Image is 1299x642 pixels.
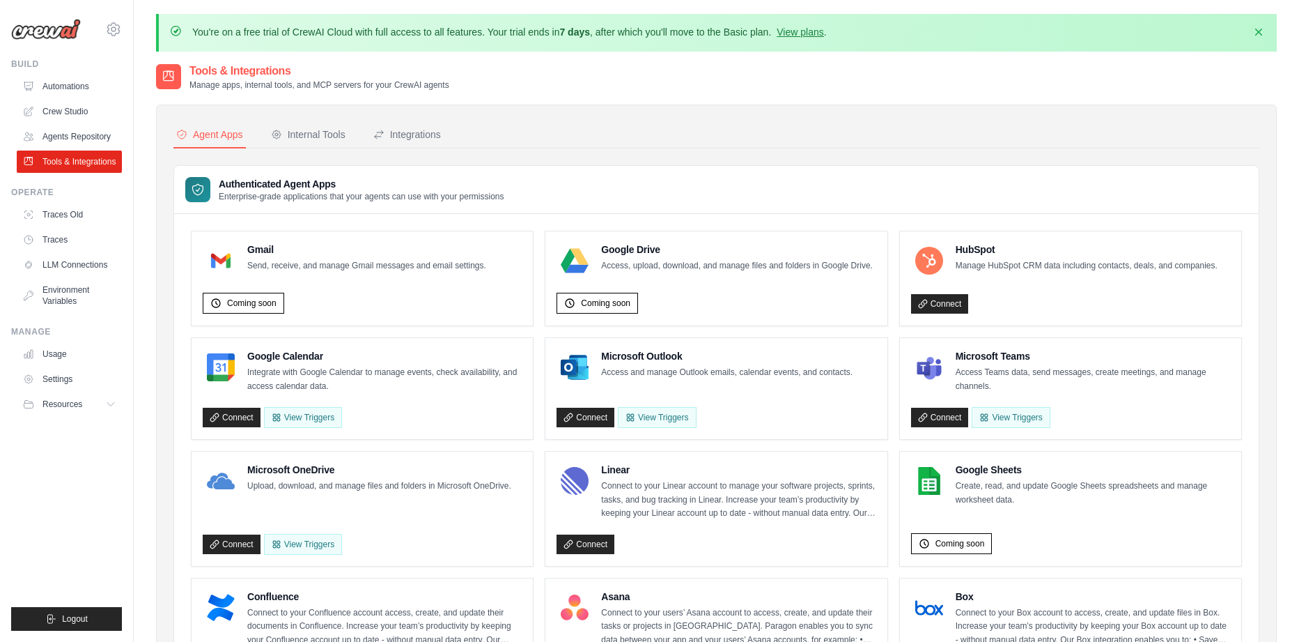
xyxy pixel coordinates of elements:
h4: Google Sheets [956,463,1230,477]
img: Microsoft Outlook Logo [561,353,589,381]
p: Manage HubSpot CRM data including contacts, deals, and companies. [956,259,1218,273]
p: Enterprise-grade applications that your agents can use with your permissions [219,191,504,202]
: View Triggers [264,534,342,555]
div: Manage [11,326,122,337]
a: Agents Repository [17,125,122,148]
img: Microsoft OneDrive Logo [207,467,235,495]
p: Upload, download, and manage files and folders in Microsoft OneDrive. [247,480,511,494]
a: Connect [911,294,969,314]
a: Tools & Integrations [17,151,122,173]
a: Connect [203,408,260,427]
div: Integrations [373,128,441,142]
img: Confluence Logo [207,594,235,622]
div: Agent Apps [176,128,243,142]
h4: Gmail [247,243,486,257]
a: Automations [17,75,122,98]
img: Google Sheets Logo [915,467,943,495]
img: Google Drive Logo [561,247,589,275]
img: Google Calendar Logo [207,353,235,381]
img: Box Logo [915,594,943,622]
p: Manage apps, internal tools, and MCP servers for your CrewAI agents [189,79,449,91]
a: View plans [777,26,823,38]
p: Access Teams data, send messages, create meetings, and manage channels. [956,366,1230,393]
p: You're on a free trial of CrewAI Cloud with full access to all features. Your trial ends in , aft... [192,25,827,39]
p: Access, upload, download, and manage files and folders in Google Drive. [601,259,873,273]
h4: Box [956,590,1230,604]
a: Connect [557,408,614,427]
h4: Asana [601,590,876,604]
h2: Tools & Integrations [189,63,449,79]
h4: Google Drive [601,243,873,257]
p: Create, read, and update Google Sheets spreadsheets and manage worksheet data. [956,480,1230,507]
div: Internal Tools [271,128,345,142]
a: Usage [17,343,122,365]
img: Linear Logo [561,467,589,495]
span: Coming soon [935,538,985,549]
a: Settings [17,368,122,390]
a: Traces Old [17,204,122,226]
div: Build [11,59,122,70]
h4: Microsoft Outlook [601,349,853,363]
button: Agent Apps [173,122,246,148]
a: Connect [557,535,614,554]
img: Logo [11,19,81,40]
h4: Google Calendar [247,349,522,363]
h4: HubSpot [956,243,1218,257]
p: Integrate with Google Calendar to manage events, check availability, and access calendar data. [247,366,522,393]
a: Traces [17,229,122,251]
: View Triggers [618,407,696,428]
button: View Triggers [264,407,342,428]
button: Resources [17,393,122,415]
button: Internal Tools [268,122,348,148]
: View Triggers [972,407,1050,428]
img: Gmail Logo [207,247,235,275]
a: LLM Connections [17,254,122,276]
h4: Microsoft Teams [956,349,1230,363]
h4: Confluence [247,590,522,604]
strong: 7 days [559,26,590,38]
img: Microsoft Teams Logo [915,353,943,381]
img: Asana Logo [561,594,589,622]
span: Logout [62,613,88,625]
div: Operate [11,187,122,198]
span: Resources [42,399,82,410]
span: Coming soon [581,298,630,309]
p: Connect to your Linear account to manage your software projects, sprints, tasks, and bug tracking... [601,480,876,521]
button: Logout [11,607,122,631]
span: Coming soon [227,298,277,309]
img: HubSpot Logo [915,247,943,275]
h3: Authenticated Agent Apps [219,177,504,191]
p: Access and manage Outlook emails, calendar events, and contacts. [601,366,853,380]
h4: Microsoft OneDrive [247,463,511,477]
a: Environment Variables [17,279,122,312]
button: Integrations [371,122,444,148]
a: Crew Studio [17,100,122,123]
a: Connect [911,408,969,427]
p: Send, receive, and manage Gmail messages and email settings. [247,259,486,273]
h4: Linear [601,463,876,477]
a: Connect [203,535,260,554]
